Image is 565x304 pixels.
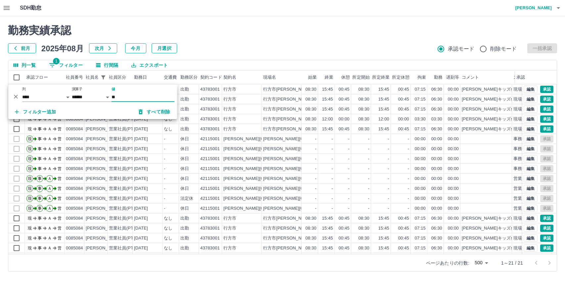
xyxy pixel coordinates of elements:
[358,116,369,122] div: 08:30
[446,70,459,84] div: 遅刻等
[134,166,148,172] div: [DATE]
[223,146,305,152] div: [PERSON_NAME][GEOGRAPHIC_DATA]
[263,166,380,172] div: [PERSON_NAME][GEOGRAPHIC_DATA]学校給食センター
[415,86,426,93] div: 07:15
[388,166,389,172] div: -
[223,126,236,132] div: 行方市
[315,136,316,142] div: -
[398,126,409,132] div: 00:45
[513,146,548,152] div: 事務担当者承認待
[200,166,220,172] div: 42115001
[263,116,325,122] div: 行方市[PERSON_NAME]キッズ
[302,70,318,84] div: 始業
[263,156,380,162] div: [PERSON_NAME][GEOGRAPHIC_DATA]学校給食センター
[348,146,350,152] div: -
[86,156,122,162] div: [PERSON_NAME]
[431,166,442,172] div: 00:00
[179,70,199,84] div: 勤務区分
[180,186,189,192] div: 休日
[388,176,389,182] div: -
[431,96,442,103] div: 06:30
[315,146,316,152] div: -
[126,60,173,70] button: エクスポート
[200,106,220,112] div: 43783001
[86,146,122,152] div: [PERSON_NAME]
[378,126,389,132] div: 15:45
[368,146,369,152] div: -
[524,125,538,133] button: 編集
[109,136,144,142] div: 営業社員(PT契約)
[306,126,316,132] div: 08:30
[134,136,148,142] div: [DATE]
[415,96,426,103] div: 07:15
[392,70,409,84] div: 所定休憩
[180,136,189,142] div: 休日
[44,60,88,70] button: フィルター表示
[180,156,189,162] div: 休日
[378,96,389,103] div: 15:45
[164,186,165,192] div: -
[163,70,179,84] div: 交通費
[472,258,491,268] div: 500
[431,126,442,132] div: 06:30
[415,126,426,132] div: 07:15
[415,166,426,172] div: 00:00
[134,146,148,152] div: [DATE]
[200,176,220,182] div: 42115001
[109,166,144,172] div: 営業社員(PT契約)
[515,70,549,84] div: 承認
[540,106,553,113] button: 承認
[53,58,60,65] span: 1
[48,127,52,131] text: Ａ
[200,86,220,93] div: 43783001
[444,70,460,84] div: 遅刻等
[540,215,553,222] button: 承認
[388,146,389,152] div: -
[462,86,559,93] div: [PERSON_NAME]キッズ代務、交通費支払票あり
[109,186,144,192] div: 営業社員(PT契約)
[540,225,553,232] button: 承認
[200,156,220,162] div: 42115001
[164,156,165,162] div: -
[368,156,369,162] div: -
[58,137,62,141] text: 営
[348,156,350,162] div: -
[306,106,316,112] div: 08:30
[86,166,122,172] div: [PERSON_NAME]
[223,96,236,103] div: 行方市
[134,70,147,84] div: 勤務日
[200,126,220,132] div: 43783001
[66,126,83,132] div: 0085084
[65,70,84,84] div: 社員番号
[490,45,517,53] span: 削除モード
[462,116,559,122] div: [PERSON_NAME]キッズ代務、交通費支払票あり
[322,106,333,112] div: 15:45
[332,176,333,182] div: -
[38,137,42,141] text: 事
[524,96,538,103] button: 編集
[152,43,177,53] button: 月選択
[322,126,333,132] div: 15:45
[434,70,443,84] div: 勤務
[38,156,42,161] text: 事
[200,96,220,103] div: 43783001
[427,70,444,84] div: 勤務
[415,156,426,162] div: 00:00
[448,136,459,142] div: 00:00
[262,70,302,84] div: 現場名
[540,244,553,252] button: 承認
[524,135,538,143] button: 編集
[431,156,442,162] div: 00:00
[341,70,350,84] div: 休憩
[11,92,21,102] button: 削除
[200,116,220,122] div: 43783001
[38,176,42,181] text: 事
[306,96,316,103] div: 08:30
[411,70,427,84] div: 拘束
[513,116,548,122] div: 現場責任者承認待
[513,126,548,132] div: 現場責任者承認待
[134,126,148,132] div: [DATE]
[48,147,52,151] text: Ａ
[223,186,305,192] div: [PERSON_NAME][GEOGRAPHIC_DATA]
[180,96,189,103] div: 出勤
